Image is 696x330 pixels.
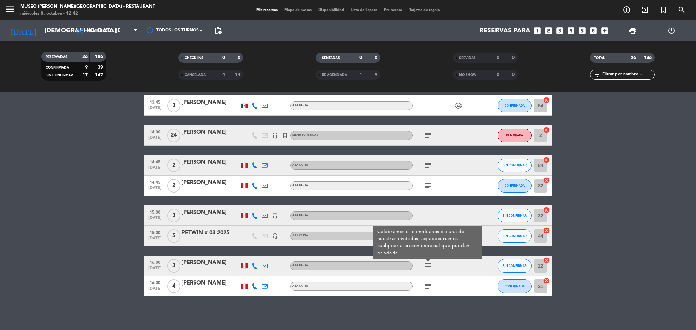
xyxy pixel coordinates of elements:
[602,71,654,78] input: Filtrar por nombre...
[498,279,532,293] button: CONFIRMADA
[46,55,67,59] span: RESERVADAS
[629,26,637,35] span: print
[146,286,163,294] span: [DATE]
[46,74,73,77] span: SIN CONFIRMAR
[292,164,308,166] span: A la Carta
[5,23,41,38] i: [DATE]
[359,55,362,60] strong: 0
[315,8,347,12] span: Disponibilidad
[167,99,180,112] span: 3
[503,163,527,167] span: SIN CONFIRMAR
[631,55,636,60] strong: 26
[459,73,476,77] span: NO SHOW
[146,158,163,165] span: 14:45
[506,133,523,137] span: DEMORADA
[146,278,163,286] span: 16:00
[167,209,180,222] span: 3
[347,8,381,12] span: Lista de Espera
[20,10,155,17] div: miércoles 8. octubre - 12:42
[253,8,281,12] span: Mis reservas
[146,236,163,244] span: [DATE]
[167,179,180,192] span: 2
[292,234,308,237] span: A la Carta
[512,55,516,60] strong: 0
[589,26,598,35] i: looks_6
[652,20,691,41] div: LOG OUT
[146,178,163,186] span: 14:45
[424,131,432,140] i: subject
[63,26,71,35] i: arrow_drop_down
[424,282,432,290] i: subject
[146,128,163,135] span: 14:00
[185,56,203,60] span: CHECK INS
[235,72,242,77] strong: 14
[88,28,111,33] span: Almuerzo
[181,258,239,267] div: [PERSON_NAME]
[238,55,242,60] strong: 0
[222,72,225,77] strong: 4
[543,177,550,184] i: cancel
[5,4,15,14] i: menu
[222,55,225,60] strong: 0
[659,6,667,14] i: turned_in_not
[644,55,653,60] strong: 186
[667,26,676,35] i: power_settings_new
[167,279,180,293] span: 4
[5,4,15,17] button: menu
[181,279,239,288] div: [PERSON_NAME]
[181,208,239,217] div: [PERSON_NAME]
[377,228,479,257] div: Celebramos el cumpleaños de una de nuestras invitadas, agradeceríamos cualquier atención especial...
[20,3,155,10] div: Museo [PERSON_NAME][GEOGRAPHIC_DATA] - Restaurant
[505,184,525,187] span: CONFIRMADA
[578,26,587,35] i: looks_5
[424,262,432,270] i: subject
[181,228,239,237] div: PETWIN # 03-2025
[146,98,163,106] span: 13:45
[282,132,288,139] i: turned_in_not
[292,104,308,107] span: A la Carta
[214,26,222,35] span: pending_actions
[498,159,532,172] button: SIN CONFIRMAR
[167,259,180,273] span: 3
[497,55,499,60] strong: 0
[503,234,527,238] span: SIN CONFIRMAR
[375,55,379,60] strong: 0
[272,213,278,219] i: headset_mic
[544,26,553,35] i: looks_two
[272,132,278,139] i: headset_mic
[533,26,542,35] i: looks_one
[146,165,163,173] span: [DATE]
[406,8,443,12] span: Tarjetas de regalo
[272,233,278,239] i: headset_mic
[600,26,609,35] i: add_box
[146,228,163,236] span: 15:00
[512,72,516,77] strong: 0
[181,98,239,107] div: [PERSON_NAME]
[543,157,550,163] i: cancel
[146,258,163,266] span: 16:00
[498,179,532,192] button: CONFIRMADA
[503,264,527,268] span: SIN CONFIRMAR
[623,6,631,14] i: add_circle_outline
[181,158,239,167] div: [PERSON_NAME]
[454,102,463,110] i: child_care
[543,207,550,214] i: cancel
[95,54,104,59] strong: 186
[181,178,239,187] div: [PERSON_NAME]
[185,73,206,77] span: CANCELADA
[505,104,525,107] span: CONFIRMADA
[479,27,530,34] span: Reservas para
[281,8,315,12] span: Mapa de mesas
[292,285,308,287] span: A la Carta
[82,54,88,59] strong: 26
[498,209,532,222] button: SIN CONFIRMAR
[594,56,605,60] span: TOTAL
[292,184,308,187] span: A la Carta
[146,208,163,216] span: 15:00
[459,56,476,60] span: SERVIDAS
[543,227,550,234] i: cancel
[543,257,550,264] i: cancel
[46,66,69,69] span: CONFIRMADA
[498,129,532,142] button: DEMORADA
[543,277,550,284] i: cancel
